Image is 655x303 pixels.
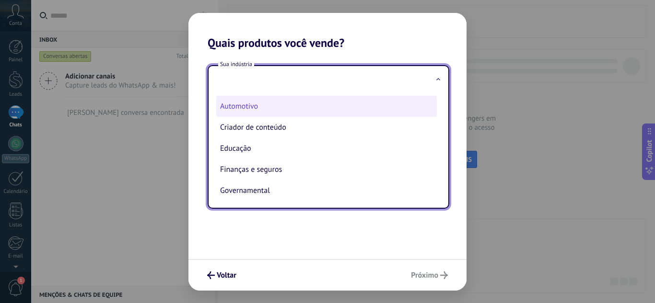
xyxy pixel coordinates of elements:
li: Governamental [216,180,437,201]
li: Automotivo [216,96,437,117]
li: Manufatura/Indústria [216,201,437,222]
span: Voltar [217,272,236,279]
h2: Quais produtos você vende? [188,13,467,50]
span: Sua indústria [218,60,254,68]
li: Criador de conteúdo [216,117,437,138]
li: Educação [216,138,437,159]
button: Voltar [203,267,241,283]
li: Finanças e seguros [216,159,437,180]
